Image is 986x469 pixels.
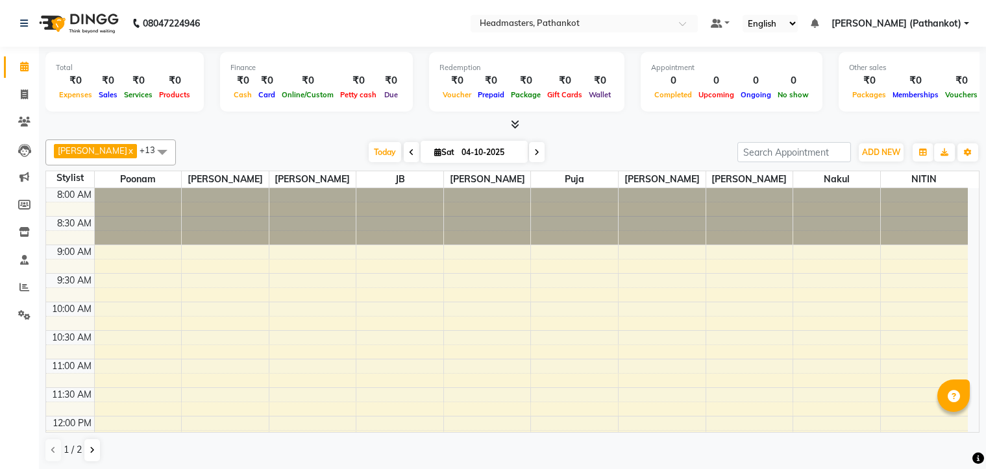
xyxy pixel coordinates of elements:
[64,443,82,457] span: 1 / 2
[255,90,278,99] span: Card
[458,143,523,162] input: 2025-10-04
[58,145,127,156] span: [PERSON_NAME]
[278,90,337,99] span: Online/Custom
[793,171,880,187] span: nakul
[619,171,706,187] span: [PERSON_NAME]
[369,142,401,162] span: Today
[695,90,737,99] span: Upcoming
[651,62,812,73] div: Appointment
[230,62,402,73] div: Finance
[544,73,585,88] div: ₹0
[737,90,774,99] span: Ongoing
[95,73,121,88] div: ₹0
[156,73,193,88] div: ₹0
[737,142,851,162] input: Search Appointment
[889,90,942,99] span: Memberships
[544,90,585,99] span: Gift Cards
[832,17,961,30] span: [PERSON_NAME] (Pathankot)
[531,171,618,187] span: puja
[881,171,968,187] span: NITIN
[55,274,94,287] div: 9:30 AM
[121,90,156,99] span: Services
[889,73,942,88] div: ₹0
[356,171,443,187] span: JB
[774,73,812,88] div: 0
[431,147,458,157] span: Sat
[269,171,356,187] span: [PERSON_NAME]
[439,90,475,99] span: Voucher
[230,73,255,88] div: ₹0
[862,147,900,157] span: ADD NEW
[50,416,94,430] div: 12:00 PM
[381,90,401,99] span: Due
[695,73,737,88] div: 0
[859,143,904,162] button: ADD NEW
[942,90,981,99] span: Vouchers
[182,171,269,187] span: [PERSON_NAME]
[439,62,614,73] div: Redemption
[55,188,94,202] div: 8:00 AM
[49,302,94,316] div: 10:00 AM
[942,73,981,88] div: ₹0
[475,73,508,88] div: ₹0
[46,171,94,185] div: Stylist
[143,5,200,42] b: 08047224946
[508,73,544,88] div: ₹0
[337,90,380,99] span: Petty cash
[444,171,531,187] span: [PERSON_NAME]
[849,90,889,99] span: Packages
[585,90,614,99] span: Wallet
[156,90,193,99] span: Products
[439,73,475,88] div: ₹0
[278,73,337,88] div: ₹0
[49,388,94,402] div: 11:30 AM
[127,145,133,156] a: x
[774,90,812,99] span: No show
[49,331,94,344] div: 10:30 AM
[56,73,95,88] div: ₹0
[585,73,614,88] div: ₹0
[255,73,278,88] div: ₹0
[56,62,193,73] div: Total
[475,90,508,99] span: Prepaid
[33,5,122,42] img: logo
[849,73,889,88] div: ₹0
[55,217,94,230] div: 8:30 AM
[651,73,695,88] div: 0
[95,90,121,99] span: Sales
[508,90,544,99] span: Package
[380,73,402,88] div: ₹0
[121,73,156,88] div: ₹0
[230,90,255,99] span: Cash
[56,90,95,99] span: Expenses
[95,171,182,187] span: Poonam
[55,245,94,259] div: 9:00 AM
[49,359,94,373] div: 11:00 AM
[706,171,793,187] span: [PERSON_NAME]
[651,90,695,99] span: Completed
[140,145,165,155] span: +13
[737,73,774,88] div: 0
[337,73,380,88] div: ₹0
